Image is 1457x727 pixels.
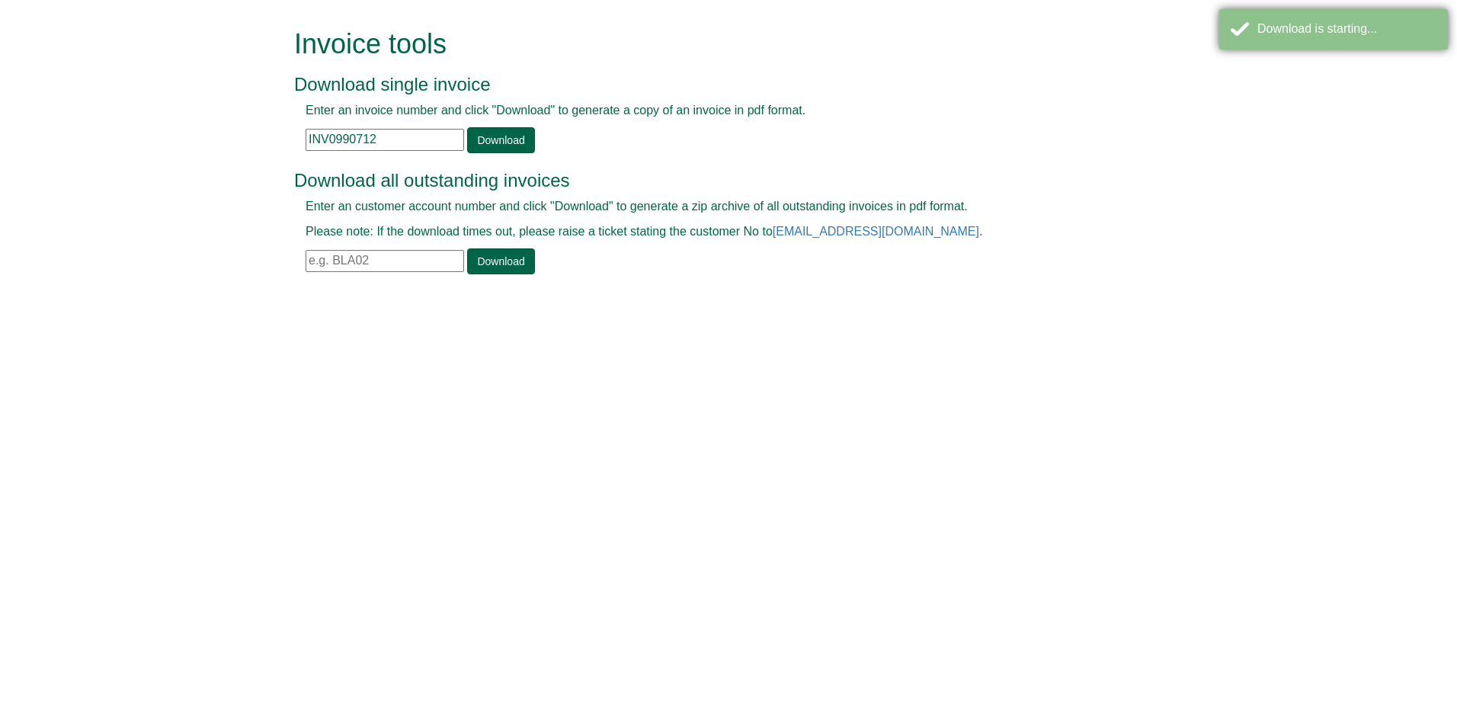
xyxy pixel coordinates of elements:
h3: Download all outstanding invoices [294,171,1129,191]
p: Enter an invoice number and click "Download" to generate a copy of an invoice in pdf format. [306,102,1117,120]
a: [EMAIL_ADDRESS][DOMAIN_NAME] [773,225,979,238]
div: Download is starting... [1257,21,1436,38]
input: e.g. BLA02 [306,250,464,272]
a: Download [467,127,534,153]
p: Enter an customer account number and click "Download" to generate a zip archive of all outstandin... [306,198,1117,216]
p: Please note: If the download times out, please raise a ticket stating the customer No to . [306,223,1117,241]
a: Download [467,248,534,274]
h3: Download single invoice [294,75,1129,94]
h1: Invoice tools [294,29,1129,59]
input: e.g. INV1234 [306,129,464,151]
